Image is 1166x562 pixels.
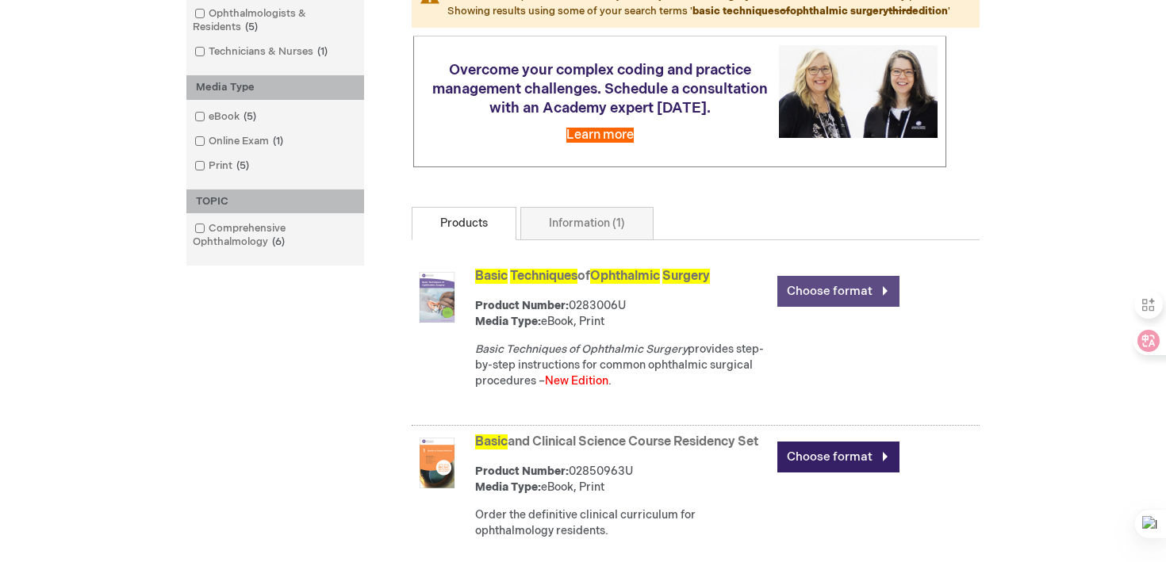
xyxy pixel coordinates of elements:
[186,75,364,100] div: Media Type
[313,45,332,58] span: 1
[240,110,260,123] span: 5
[475,342,688,356] em: Basic Techniques of Ophthalmic Surgery
[692,5,948,17] strong: basic techniques ophthalmic surgery edition
[412,272,462,323] img: Basic Techniques of Ophthalmic Surgery
[190,159,255,174] a: Print5
[412,438,462,488] img: Basic and Clinical Science Course Residency Set
[662,269,710,284] span: Surgery
[779,45,938,138] img: Schedule a consultation with an Academy expert today
[777,276,899,307] a: Choose format
[475,464,769,495] div: 02850963U eBook, Print
[475,269,508,284] span: Basic
[888,5,912,17] strike: third
[590,269,660,284] span: Ophthalmic
[432,62,768,117] span: Overcome your complex coding and practice management challenges. Schedule a consultation with an ...
[475,298,769,330] div: 0283006U eBook, Print
[475,507,769,539] div: Order the definitive clinical curriculum for ophthalmology residents.
[475,434,758,449] a: Basicand Clinical Science Course Residency Set
[268,235,289,248] span: 6
[475,342,769,389] div: provides step-by-step instructions for common ophthalmic surgical procedures – .
[777,442,899,472] a: Choose format
[241,21,262,33] span: 5
[510,269,577,284] span: Techniques
[475,465,569,478] strong: Product Number:
[475,480,541,494] strong: Media Type:
[190,221,360,250] a: Comprehensive Ophthalmology6
[475,315,541,328] strong: Media Type:
[412,207,516,240] a: Products
[186,189,364,214] div: TOPIC
[475,434,508,449] span: Basic
[780,5,790,17] strike: of
[190,44,334,59] a: Technicians & Nurses1
[190,6,360,35] a: Ophthalmologists & Residents5
[475,299,569,312] strong: Product Number:
[232,159,253,172] span: 5
[545,374,608,388] font: New Edition
[475,269,710,284] a: Basic TechniquesofOphthalmic Surgery
[520,207,654,240] a: Information (1)
[566,128,634,143] a: Learn more
[190,134,290,149] a: Online Exam1
[190,109,263,124] a: eBook5
[269,135,287,147] span: 1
